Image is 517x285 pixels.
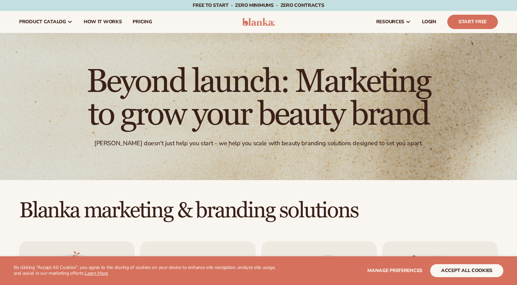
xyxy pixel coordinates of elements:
[447,15,498,29] a: Start Free
[242,18,275,26] img: logo
[430,264,503,277] button: accept all cookies
[14,11,78,33] a: product catalog
[376,19,404,25] span: resources
[19,19,66,25] span: product catalog
[417,11,442,33] a: LOGIN
[14,265,281,276] p: By clicking "Accept All Cookies", you agree to the storing of cookies on your device to enhance s...
[371,11,417,33] a: resources
[85,270,108,276] a: Learn More
[84,19,122,25] span: How It Works
[193,2,324,9] span: Free to start · ZERO minimums · ZERO contracts
[367,264,422,277] button: Manage preferences
[127,11,157,33] a: pricing
[78,11,127,33] a: How It Works
[422,19,436,25] span: LOGIN
[367,267,422,274] span: Manage preferences
[94,139,423,147] div: [PERSON_NAME] doesn't just help you start - we help you scale with beauty branding solutions desi...
[133,19,152,25] span: pricing
[71,66,447,131] h1: Beyond launch: Marketing to grow your beauty brand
